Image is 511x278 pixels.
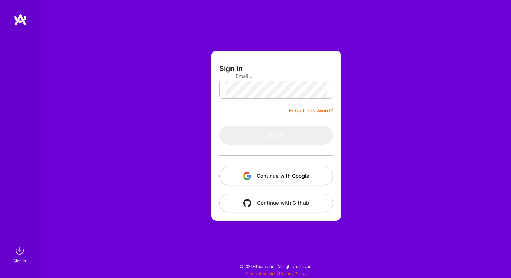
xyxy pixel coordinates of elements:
[14,14,27,26] img: logo
[219,64,243,73] h3: Sign In
[14,244,26,264] a: sign inSign In
[243,172,251,180] img: icon
[236,68,317,85] input: Email...
[13,257,26,264] div: Sign In
[41,258,511,275] div: © 2025 ATeams Inc., All rights reserved.
[289,107,333,115] a: Forgot Password?
[219,194,333,212] button: Continue with Github
[219,167,333,185] button: Continue with Google
[243,199,251,207] img: icon
[13,244,26,257] img: sign in
[245,271,277,276] a: Terms of Service
[279,271,307,276] a: Privacy Policy
[245,271,307,276] span: |
[219,126,333,145] button: Sign In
